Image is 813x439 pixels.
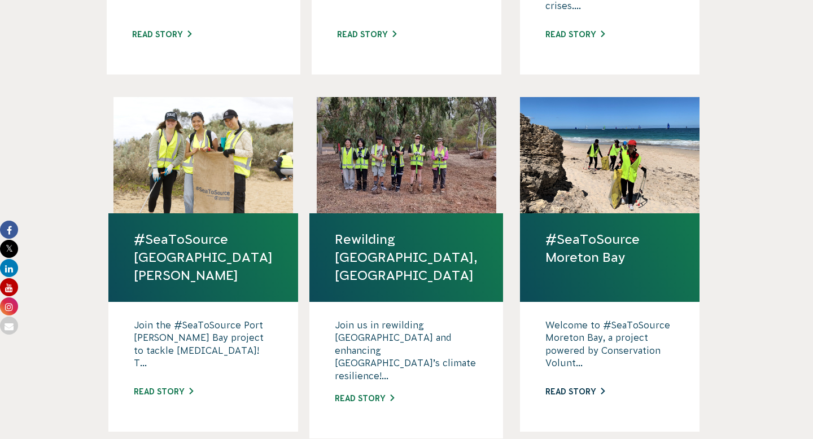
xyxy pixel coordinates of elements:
a: Read story [545,30,605,39]
a: Read story [134,387,193,396]
a: #SeaToSource [GEOGRAPHIC_DATA][PERSON_NAME] [134,230,273,285]
a: Read story [132,30,191,39]
p: Welcome to #SeaToSource Moreton Bay, a project powered by Conservation Volunt... [545,319,674,375]
a: Rewilding [GEOGRAPHIC_DATA], [GEOGRAPHIC_DATA] [335,230,478,285]
a: Read story [335,394,394,403]
a: Read story [337,30,396,39]
a: #SeaToSource Moreton Bay [545,230,674,266]
p: Join the #SeaToSource Port [PERSON_NAME] Bay project to tackle [MEDICAL_DATA]! T... [134,319,273,375]
p: Join us in rewilding [GEOGRAPHIC_DATA] and enhancing [GEOGRAPHIC_DATA]’s climate resilience!... [335,319,478,382]
a: Read story [545,387,605,396]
